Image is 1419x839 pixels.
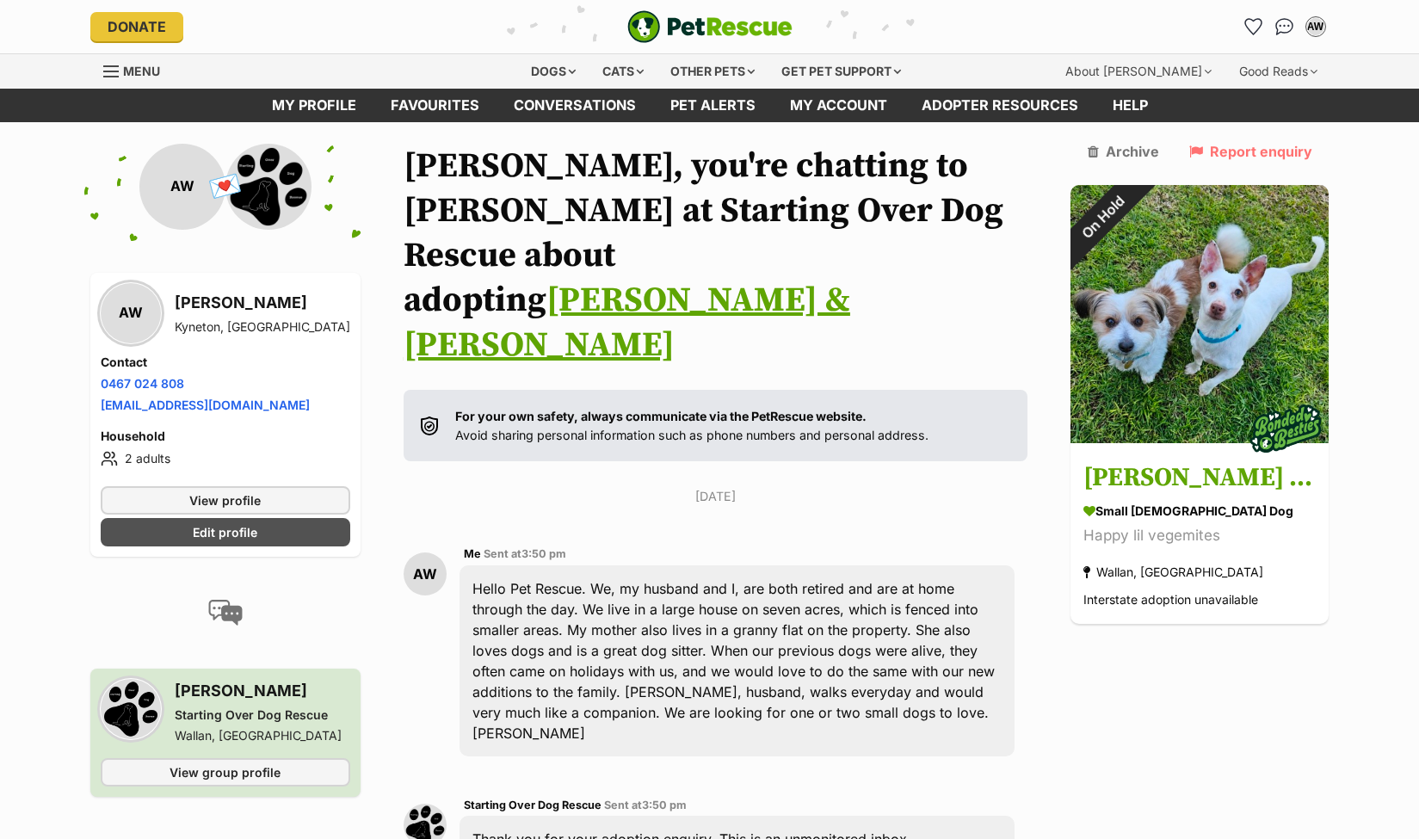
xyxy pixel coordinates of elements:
a: Report enquiry [1189,144,1312,159]
span: View profile [189,491,261,509]
a: Favourites [1240,13,1268,40]
span: Sent at [604,799,687,811]
div: Other pets [658,54,767,89]
img: bonded besties [1243,386,1329,472]
div: Happy lil vegemites [1083,524,1316,547]
li: 2 adults [101,448,350,469]
a: View profile [101,486,350,515]
span: 3:50 pm [521,547,566,560]
a: Menu [103,54,172,85]
div: AW [139,144,225,230]
span: Edit profile [193,523,257,541]
p: Avoid sharing personal information such as phone numbers and personal address. [455,407,929,444]
img: conversation-icon-4a6f8262b818ee0b60e3300018af0b2d0b884aa5de6e9bcb8d3d4eeb1a70a7c4.svg [208,600,243,626]
p: [DATE] [404,487,1028,505]
a: My account [773,89,904,122]
a: View group profile [101,758,350,787]
a: On Hold [1070,429,1329,447]
img: logo-e224e6f780fb5917bec1dbf3a21bbac754714ae5b6737aabdf751b685950b380.svg [627,10,793,43]
div: AW [404,552,447,595]
span: Sent at [484,547,566,560]
span: Menu [123,64,160,78]
div: Get pet support [769,54,913,89]
ul: Account quick links [1240,13,1330,40]
a: Adopter resources [904,89,1095,122]
a: [PERSON_NAME] & [PERSON_NAME] [404,279,850,367]
a: My profile [255,89,373,122]
div: Hello Pet Rescue. We, my husband and I, are both retired and are at home through the day. We live... [460,565,1015,756]
div: Starting Over Dog Rescue [175,706,342,724]
span: 3:50 pm [642,799,687,811]
div: Good Reads [1227,54,1330,89]
div: AW [101,283,161,343]
h3: [PERSON_NAME] & [PERSON_NAME] [1083,459,1316,497]
a: Conversations [1271,13,1299,40]
a: 0467 024 808 [101,376,184,391]
div: Dogs [519,54,588,89]
h4: Contact [101,354,350,371]
div: AW [1307,18,1324,35]
a: Help [1095,89,1165,122]
span: Starting Over Dog Rescue [464,799,602,811]
span: 💌 [206,168,244,205]
a: conversations [497,89,653,122]
span: Interstate adoption unavailable [1083,592,1258,607]
img: Irene & Rayray [1070,185,1329,443]
strong: For your own safety, always communicate via the PetRescue website. [455,409,867,423]
a: Archive [1088,144,1159,159]
h4: Household [101,428,350,445]
h3: [PERSON_NAME] [175,679,342,703]
img: Starting Over Dog Rescue profile pic [101,679,161,739]
div: Kyneton, [GEOGRAPHIC_DATA] [175,318,350,336]
a: Pet alerts [653,89,773,122]
h3: [PERSON_NAME] [175,291,350,315]
div: Cats [590,54,656,89]
img: Starting Over Dog Rescue profile pic [225,144,312,230]
div: small [DEMOGRAPHIC_DATA] Dog [1083,502,1316,520]
h1: [PERSON_NAME], you're chatting to [PERSON_NAME] at Starting Over Dog Rescue about adopting [404,144,1028,367]
a: [EMAIL_ADDRESS][DOMAIN_NAME] [101,398,310,412]
a: Favourites [373,89,497,122]
span: View group profile [170,763,281,781]
a: Donate [90,12,183,41]
span: Me [464,547,481,560]
button: My account [1302,13,1330,40]
a: Edit profile [101,518,350,546]
div: Wallan, [GEOGRAPHIC_DATA] [1083,560,1263,583]
a: [PERSON_NAME] & [PERSON_NAME] small [DEMOGRAPHIC_DATA] Dog Happy lil vegemites Wallan, [GEOGRAPHI... [1070,446,1329,624]
div: On Hold [1047,161,1159,273]
div: Wallan, [GEOGRAPHIC_DATA] [175,727,342,744]
a: PetRescue [627,10,793,43]
img: chat-41dd97257d64d25036548639549fe6c8038ab92f7586957e7f3b1b290dea8141.svg [1275,18,1293,35]
div: About [PERSON_NAME] [1053,54,1224,89]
